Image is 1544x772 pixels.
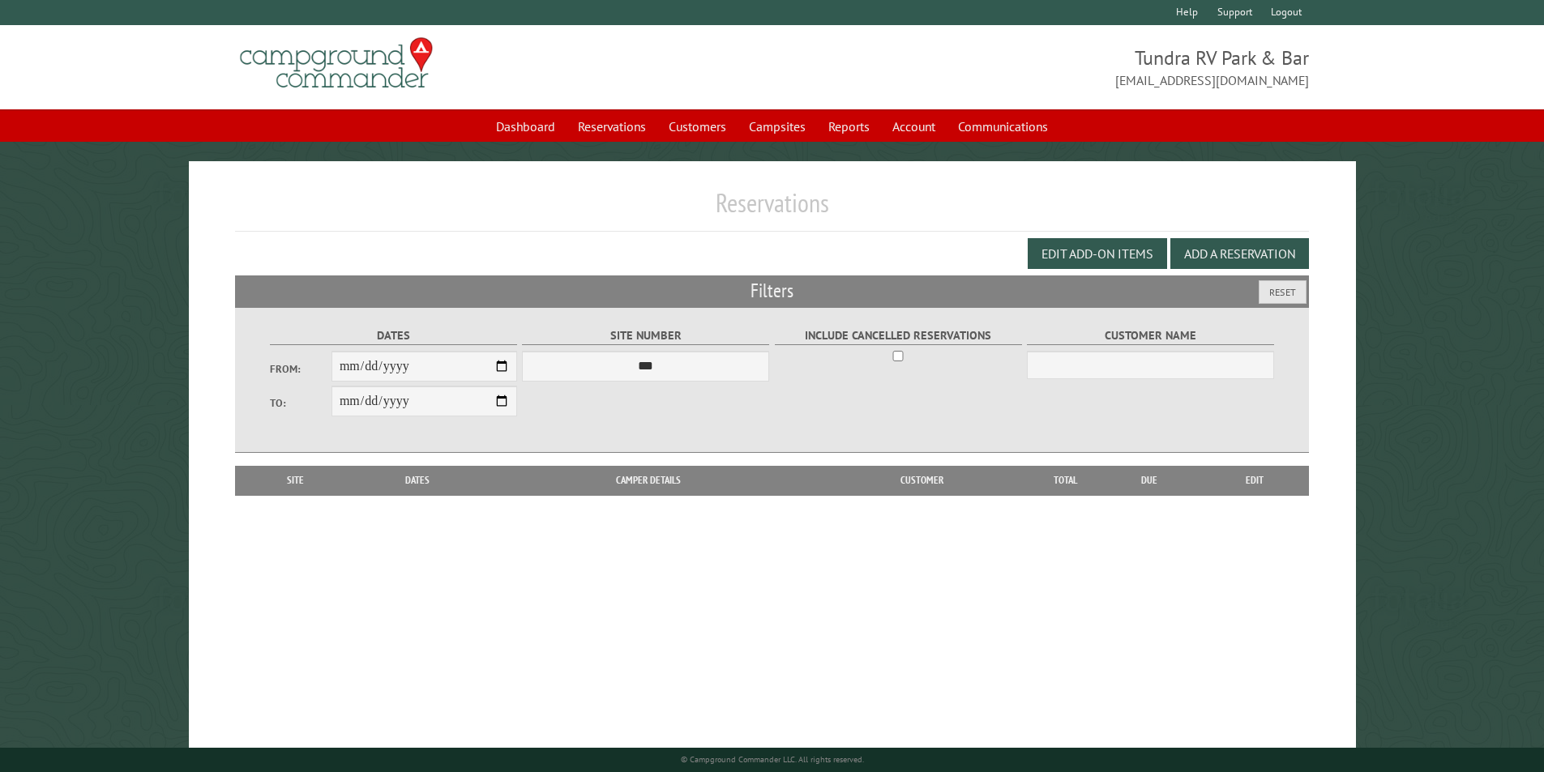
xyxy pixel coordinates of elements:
[349,466,487,495] th: Dates
[270,361,331,377] label: From:
[883,111,945,142] a: Account
[522,326,769,345] label: Site Number
[1098,466,1200,495] th: Due
[948,111,1058,142] a: Communications
[1028,238,1167,269] button: Edit Add-on Items
[1200,466,1310,495] th: Edit
[486,111,565,142] a: Dashboard
[1170,238,1309,269] button: Add a Reservation
[775,326,1022,345] label: Include Cancelled Reservations
[243,466,349,495] th: Site
[810,466,1033,495] th: Customer
[235,275,1310,306] h2: Filters
[1033,466,1098,495] th: Total
[1259,280,1307,304] button: Reset
[568,111,656,142] a: Reservations
[739,111,815,142] a: Campsites
[659,111,736,142] a: Customers
[681,754,864,765] small: © Campground Commander LLC. All rights reserved.
[235,32,438,95] img: Campground Commander
[235,187,1310,232] h1: Reservations
[819,111,879,142] a: Reports
[487,466,810,495] th: Camper Details
[1027,326,1274,345] label: Customer Name
[270,326,517,345] label: Dates
[772,45,1310,90] span: Tundra RV Park & Bar [EMAIL_ADDRESS][DOMAIN_NAME]
[270,395,331,411] label: To:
